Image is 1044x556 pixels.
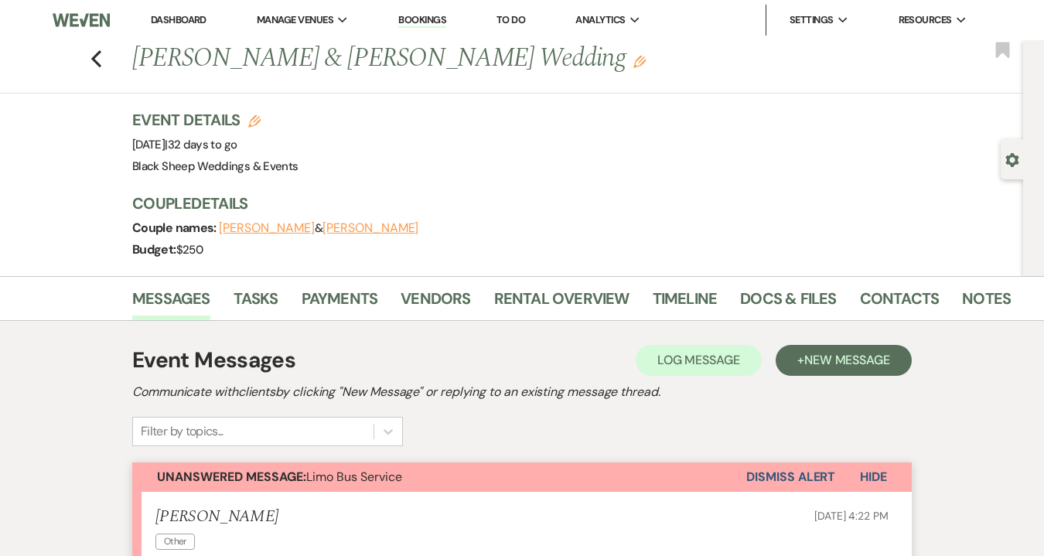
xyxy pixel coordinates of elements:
[860,469,887,485] span: Hide
[132,383,912,401] h2: Communicate with clients by clicking "New Message" or replying to an existing message thread.
[168,137,237,152] span: 32 days to go
[151,13,206,26] a: Dashboard
[132,286,210,320] a: Messages
[302,286,378,320] a: Payments
[132,344,295,377] h1: Event Messages
[401,286,470,320] a: Vendors
[257,12,333,28] span: Manage Venues
[835,462,912,492] button: Hide
[132,220,219,236] span: Couple names:
[53,4,111,36] img: Weven Logo
[496,13,525,26] a: To Do
[165,137,237,152] span: |
[804,352,890,368] span: New Message
[575,12,625,28] span: Analytics
[132,109,298,131] h3: Event Details
[219,222,315,234] button: [PERSON_NAME]
[398,13,446,28] a: Bookings
[157,469,402,485] span: Limo Bus Service
[814,509,889,523] span: [DATE] 4:22 PM
[155,507,278,527] h5: [PERSON_NAME]
[657,352,740,368] span: Log Message
[132,137,237,152] span: [DATE]
[132,40,825,77] h1: [PERSON_NAME] & [PERSON_NAME] Wedding
[1005,152,1019,166] button: Open lead details
[155,534,195,550] span: Other
[636,345,762,376] button: Log Message
[633,54,646,68] button: Edit
[653,286,718,320] a: Timeline
[234,286,278,320] a: Tasks
[322,222,418,234] button: [PERSON_NAME]
[776,345,912,376] button: +New Message
[494,286,629,320] a: Rental Overview
[899,12,952,28] span: Resources
[132,241,176,258] span: Budget:
[740,286,836,320] a: Docs & Files
[132,159,298,174] span: Black Sheep Weddings & Events
[132,193,998,214] h3: Couple Details
[219,220,418,236] span: &
[962,286,1011,320] a: Notes
[132,462,746,492] button: Unanswered Message:Limo Bus Service
[860,286,940,320] a: Contacts
[157,469,306,485] strong: Unanswered Message:
[790,12,834,28] span: Settings
[141,422,223,441] div: Filter by topics...
[176,242,203,258] span: $250
[746,462,835,492] button: Dismiss Alert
